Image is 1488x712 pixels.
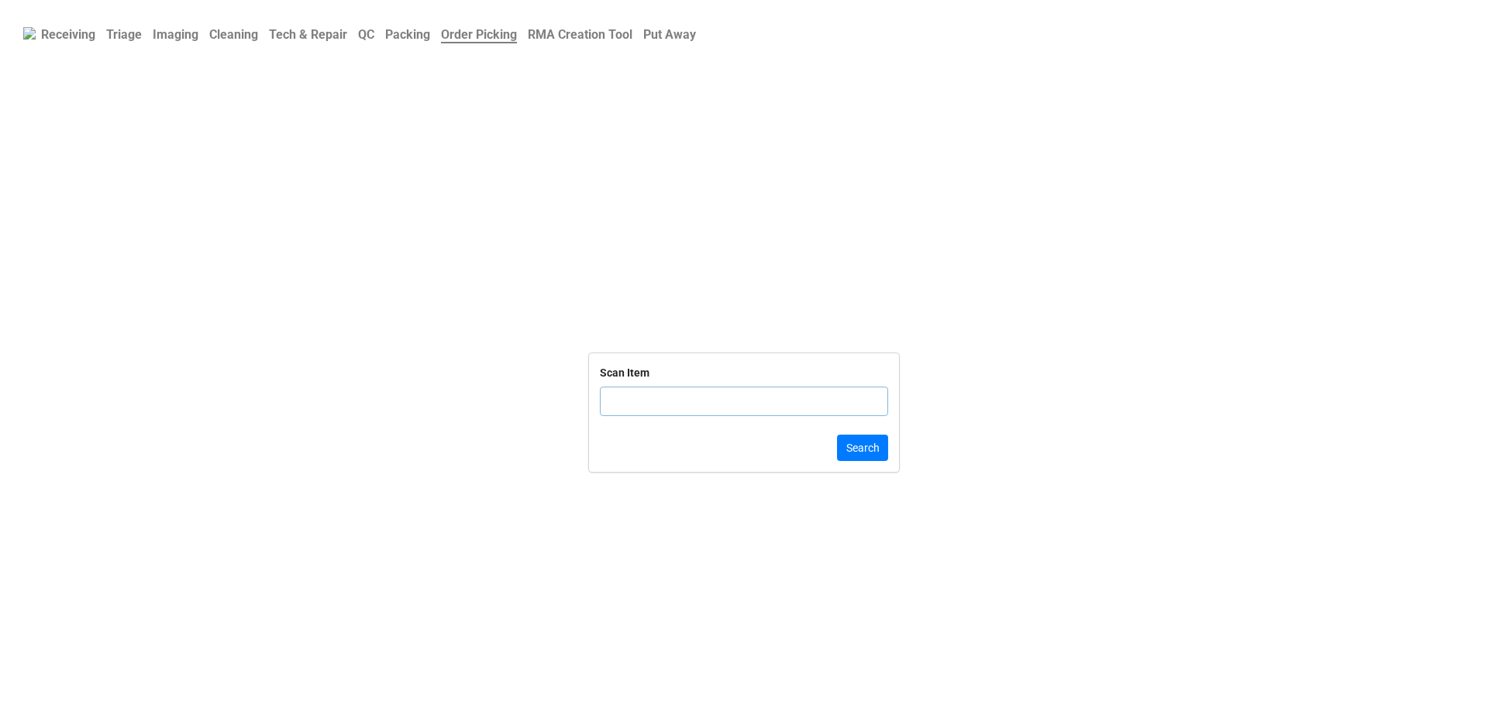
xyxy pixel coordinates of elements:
b: RMA Creation Tool [528,27,632,42]
button: Search [837,435,888,461]
div: Scan Item [600,364,649,381]
img: RexiLogo.png [23,27,36,40]
b: QC [358,27,374,42]
a: Receiving [36,19,101,50]
b: Order Picking [441,27,517,43]
a: Packing [380,19,436,50]
b: Cleaning [209,27,258,42]
a: Put Away [638,19,701,50]
b: Tech & Repair [269,27,347,42]
a: QC [353,19,380,50]
a: Imaging [147,19,204,50]
b: Put Away [643,27,696,42]
b: Triage [106,27,142,42]
b: Packing [385,27,430,42]
a: RMA Creation Tool [522,19,638,50]
a: Triage [101,19,147,50]
b: Imaging [153,27,198,42]
a: Tech & Repair [263,19,353,50]
b: Receiving [41,27,95,42]
a: Cleaning [204,19,263,50]
a: Order Picking [436,19,522,50]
